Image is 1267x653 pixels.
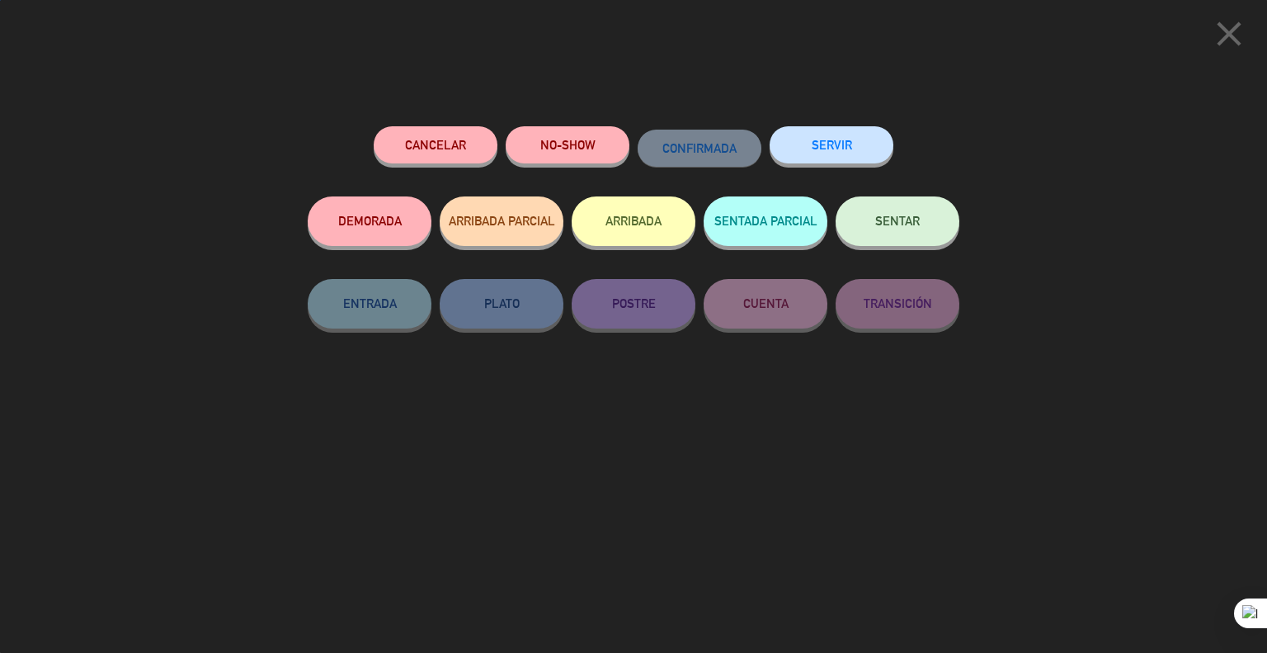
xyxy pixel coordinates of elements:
span: ARRIBADA PARCIAL [449,214,555,228]
button: DEMORADA [308,196,431,246]
button: ARRIBADA [572,196,695,246]
button: TRANSICIÓN [836,279,959,329]
button: POSTRE [572,279,695,329]
button: ENTRADA [308,279,431,329]
i: close [1208,13,1250,54]
span: SENTAR [875,214,920,228]
button: SERVIR [770,126,893,163]
button: NO-SHOW [506,126,629,163]
span: CONFIRMADA [662,141,737,155]
button: CONFIRMADA [638,130,761,167]
button: SENTADA PARCIAL [704,196,827,246]
button: CUENTA [704,279,827,329]
button: Cancelar [374,126,497,163]
button: SENTAR [836,196,959,246]
button: close [1203,12,1255,61]
button: ARRIBADA PARCIAL [440,196,563,246]
button: PLATO [440,279,563,329]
